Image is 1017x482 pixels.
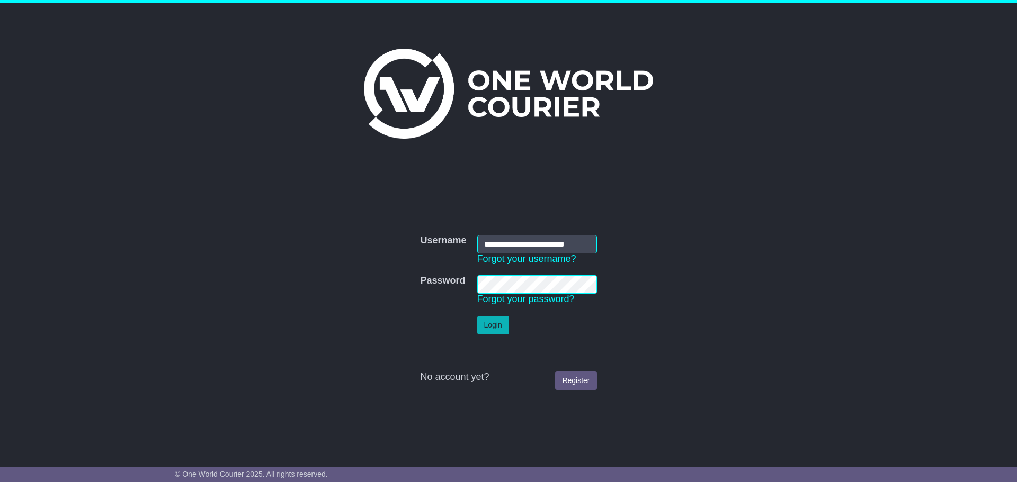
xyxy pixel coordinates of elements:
label: Password [420,275,465,287]
a: Forgot your password? [477,294,575,304]
button: Login [477,316,509,334]
a: Register [555,371,596,390]
label: Username [420,235,466,247]
div: No account yet? [420,371,596,383]
img: One World [364,49,653,139]
a: Forgot your username? [477,253,576,264]
span: © One World Courier 2025. All rights reserved. [175,470,328,478]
